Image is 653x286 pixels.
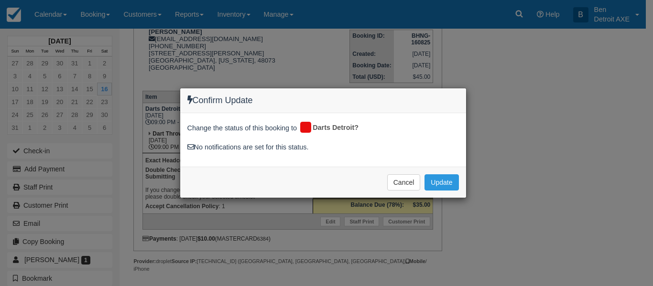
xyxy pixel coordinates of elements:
span: Change the status of this booking to [187,123,297,136]
h4: Confirm Update [187,95,459,106]
button: Update [424,174,458,191]
div: Darts Detroit? [299,120,365,136]
button: Cancel [387,174,421,191]
div: No notifications are set for this status. [187,142,459,152]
